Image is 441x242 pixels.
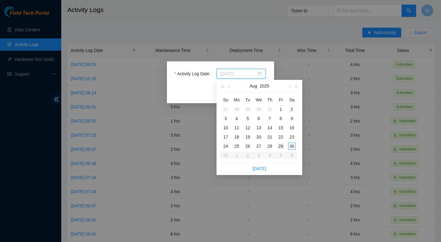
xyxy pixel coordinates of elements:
div: 28 [233,106,240,113]
div: 13 [255,124,262,131]
div: 4 [233,115,240,122]
th: Su [220,95,231,105]
td: 2025-07-27 [220,105,231,114]
div: 23 [288,133,296,141]
label: Activity Log Date [174,69,213,79]
div: 26 [244,142,251,150]
div: 21 [266,133,273,141]
td: 2025-08-14 [264,123,275,132]
div: 29 [277,142,285,150]
td: 2025-08-22 [275,132,286,142]
div: 17 [222,133,229,141]
td: 2025-08-25 [231,142,242,151]
div: 11 [233,124,240,131]
div: 2 [288,106,296,113]
div: 15 [277,124,285,131]
td: 2025-08-13 [253,123,264,132]
td: 2025-08-11 [231,123,242,132]
td: 2025-08-29 [275,142,286,151]
td: 2025-08-30 [286,142,297,151]
div: 24 [222,142,229,150]
div: 31 [266,106,273,113]
td: 2025-08-24 [220,142,231,151]
td: 2025-07-30 [253,105,264,114]
div: 22 [277,133,285,141]
td: 2025-08-05 [242,114,253,123]
div: 16 [288,124,296,131]
div: 7 [266,115,273,122]
th: We [253,95,264,105]
div: 3 [222,115,229,122]
td: 2025-08-10 [220,123,231,132]
div: 30 [288,142,296,150]
div: 14 [266,124,273,131]
div: 27 [222,106,229,113]
td: 2025-08-04 [231,114,242,123]
button: 2025 [260,80,269,92]
td: 2025-08-20 [253,132,264,142]
button: Aug [250,80,257,92]
th: Fr [275,95,286,105]
div: 30 [255,106,262,113]
div: 1 [277,106,285,113]
td: 2025-08-02 [286,105,297,114]
div: 20 [255,133,262,141]
td: 2025-08-07 [264,114,275,123]
td: 2025-08-09 [286,114,297,123]
td: 2025-08-18 [231,132,242,142]
td: 2025-08-27 [253,142,264,151]
td: 2025-08-08 [275,114,286,123]
input: Activity Log Date [220,70,256,77]
th: Th [264,95,275,105]
div: 18 [233,133,240,141]
td: 2025-08-21 [264,132,275,142]
a: [DATE] [253,166,266,171]
td: 2025-07-29 [242,105,253,114]
td: 2025-07-28 [231,105,242,114]
th: Tu [242,95,253,105]
div: 28 [266,142,273,150]
div: 19 [244,133,251,141]
td: 2025-08-23 [286,132,297,142]
div: 29 [244,106,251,113]
th: Mo [231,95,242,105]
div: 27 [255,142,262,150]
div: 9 [288,115,296,122]
td: 2025-08-15 [275,123,286,132]
div: 25 [233,142,240,150]
td: 2025-08-26 [242,142,253,151]
td: 2025-08-17 [220,132,231,142]
td: 2025-08-19 [242,132,253,142]
div: 5 [244,115,251,122]
td: 2025-08-03 [220,114,231,123]
td: 2025-07-31 [264,105,275,114]
div: 6 [255,115,262,122]
div: 8 [277,115,285,122]
div: 10 [222,124,229,131]
td: 2025-08-06 [253,114,264,123]
td: 2025-08-28 [264,142,275,151]
td: 2025-08-01 [275,105,286,114]
th: Sa [286,95,297,105]
td: 2025-08-16 [286,123,297,132]
td: 2025-08-12 [242,123,253,132]
div: 12 [244,124,251,131]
